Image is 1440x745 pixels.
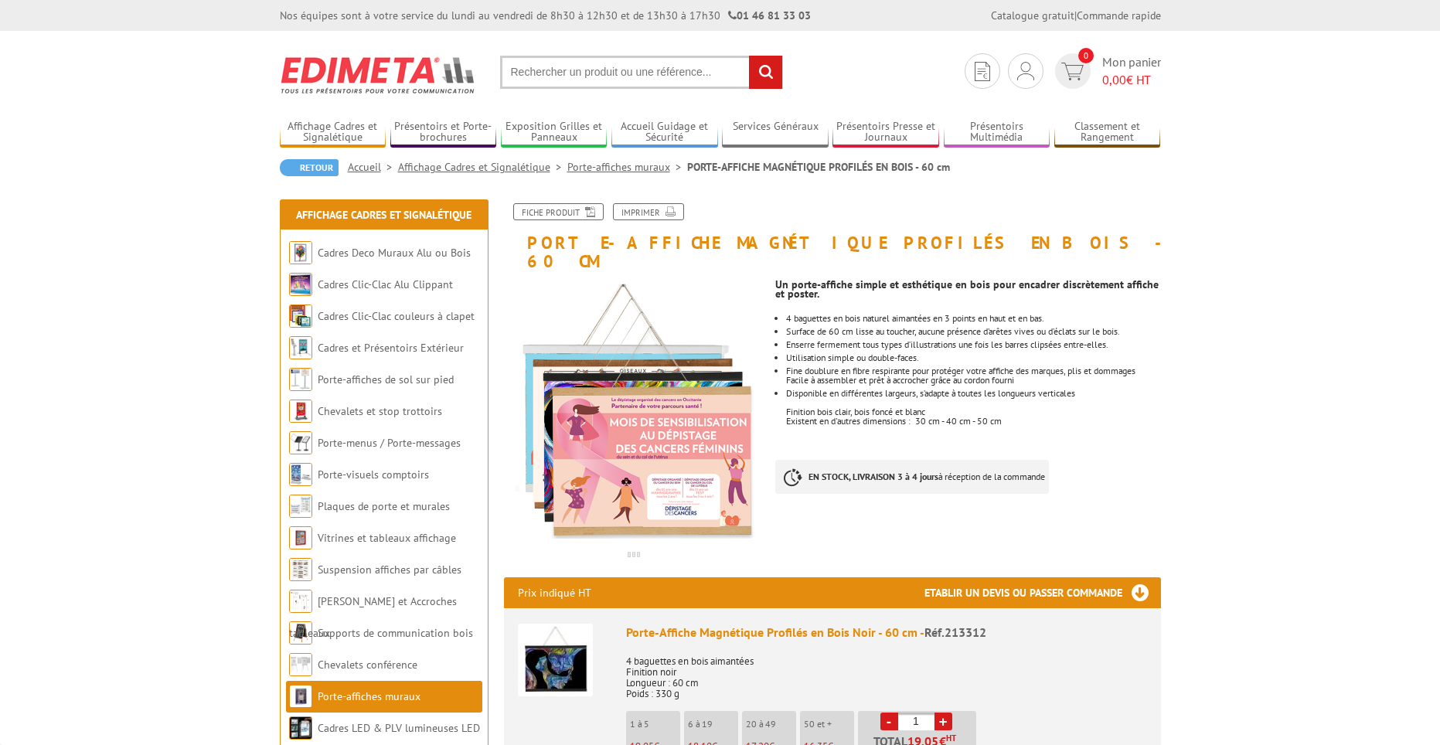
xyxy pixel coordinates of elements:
a: Suspension affiches par câbles [318,563,461,577]
img: devis rapide [1017,62,1034,80]
a: Classement et Rangement [1054,120,1161,145]
p: Prix indiqué HT [518,577,591,608]
img: Cadres Clic-Clac Alu Clippant [289,273,312,296]
strong: Un porte-affiche simple et esthétique en bois pour encadrer discrètement affiche et poster. [775,277,1159,301]
a: Porte-affiches muraux [567,160,687,174]
a: [PERSON_NAME] et Accroches tableaux [289,594,457,640]
a: Porte-visuels comptoirs [318,468,429,481]
a: Accueil Guidage et Sécurité [611,120,718,145]
p: 4 baguettes en bois aimantées Finition noir Longueur : 60 cm Poids : 330 g [626,645,1147,699]
img: 213312_profiles_bois_aimantes_60_cm.jpg [504,278,764,539]
a: Retour [280,159,339,176]
img: Cadres et Présentoirs Extérieur [289,336,312,359]
li: Enserre fermement tous types d’illustrations une fois les barres clipsées entre-elles. [786,340,1160,349]
p: 50 et + [804,719,854,730]
img: Chevalets et stop trottoirs [289,400,312,423]
li: Utilisation simple ou double-faces. [786,353,1160,362]
a: - [880,713,898,730]
p: 20 à 49 [746,719,796,730]
img: devis rapide [975,62,990,81]
p: Fine doublure en fibre respirante pour protéger votre affiche des marques, plis et dommages [786,366,1160,376]
img: Cadres LED & PLV lumineuses LED [289,716,312,740]
a: Affichage Cadres et Signalétique [280,120,386,145]
p: Existent en d'autres dimensions : 30 cm - 40 cm - 50 cm [786,417,1160,426]
p: Disponible en différentes largeurs, s’adapte à toutes les longueurs verticales Finition bois clai... [786,389,1160,417]
span: Mon panier [1102,53,1161,89]
strong: 01 46 81 33 03 [728,9,811,22]
h3: Etablir un devis ou passer commande [924,577,1161,608]
img: Cadres Clic-Clac couleurs à clapet [289,304,312,328]
a: Affichage Cadres et Signalétique [296,208,471,222]
a: Fiche produit [513,203,604,220]
a: Commande rapide [1077,9,1161,22]
img: Porte-affiches muraux [289,685,312,708]
p: à réception de la commande [775,460,1049,494]
a: Porte-affiches muraux [318,689,420,703]
a: Supports de communication bois [318,626,473,640]
a: Présentoirs et Porte-brochures [390,120,497,145]
input: Rechercher un produit ou une référence... [500,56,783,89]
div: | [991,8,1161,23]
strong: EN STOCK, LIVRAISON 3 à 4 jours [809,471,938,482]
span: Réf.213312 [924,624,986,640]
input: rechercher [749,56,782,89]
li: 4 baguettes en bois naturel aimantées en 3 points en haut et en bas. [786,314,1160,323]
a: Cadres Clic-Clac Alu Clippant [318,277,453,291]
div: Porte-Affiche Magnétique Profilés en Bois Noir - 60 cm - [626,624,1147,641]
span: € HT [1102,71,1161,89]
a: Présentoirs Multimédia [944,120,1050,145]
sup: HT [946,733,956,743]
img: Suspension affiches par câbles [289,558,312,581]
img: Cimaises et Accroches tableaux [289,590,312,613]
a: Porte-affiches de sol sur pied [318,372,454,386]
p: Facile à assembler et prêt à accrocher grâce au cordon fourni [786,376,1160,385]
p: 1 à 5 [630,719,680,730]
img: Vitrines et tableaux affichage [289,526,312,549]
img: Porte-visuels comptoirs [289,463,312,486]
h1: PORTE-AFFICHE MAGNÉTIQUE PROFILÉS EN BOIS - 60 cm [492,203,1173,270]
img: Edimeta [280,46,477,104]
a: Affichage Cadres et Signalétique [398,160,567,174]
a: devis rapide 0 Mon panier 0,00€ HT [1051,53,1161,89]
a: Porte-menus / Porte-messages [318,436,461,450]
li: PORTE-AFFICHE MAGNÉTIQUE PROFILÉS EN BOIS - 60 cm [687,159,950,175]
a: Chevalets et stop trottoirs [318,404,442,418]
a: Présentoirs Presse et Journaux [832,120,939,145]
img: Porte-menus / Porte-messages [289,431,312,454]
img: Porte-Affiche Magnétique Profilés en Bois Noir - 60 cm [518,624,593,696]
a: Chevalets conférence [318,658,417,672]
img: Cadres Deco Muraux Alu ou Bois [289,241,312,264]
a: Cadres LED & PLV lumineuses LED [318,721,480,735]
a: Exposition Grilles et Panneaux [501,120,608,145]
li: Surface de 60 cm lisse au toucher, aucune présence d’arêtes vives ou d’éclats sur le bois. [786,327,1160,336]
a: Accueil [348,160,398,174]
a: + [934,713,952,730]
img: devis rapide [1061,63,1084,80]
a: Vitrines et tableaux affichage [318,531,456,545]
span: 0,00 [1102,72,1126,87]
span: 0 [1078,48,1094,63]
img: Porte-affiches de sol sur pied [289,368,312,391]
div: Nos équipes sont à votre service du lundi au vendredi de 8h30 à 12h30 et de 13h30 à 17h30 [280,8,811,23]
a: Plaques de porte et murales [318,499,450,513]
img: Chevalets conférence [289,653,312,676]
img: Plaques de porte et murales [289,495,312,518]
a: Imprimer [613,203,684,220]
a: Cadres Clic-Clac couleurs à clapet [318,309,475,323]
a: Cadres Deco Muraux Alu ou Bois [318,246,471,260]
p: 6 à 19 [688,719,738,730]
a: Services Généraux [722,120,829,145]
a: Cadres et Présentoirs Extérieur [318,341,464,355]
a: Catalogue gratuit [991,9,1074,22]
